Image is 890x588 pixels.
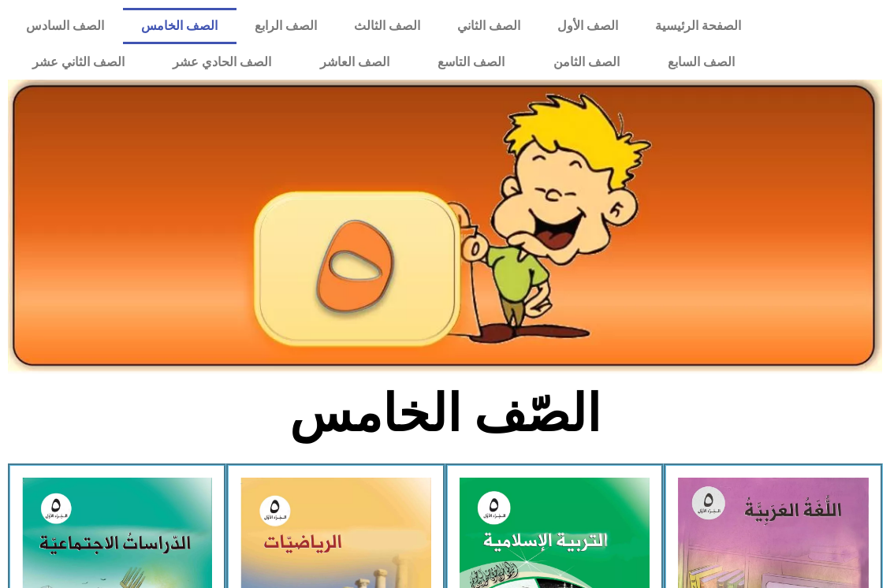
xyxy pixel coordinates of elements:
a: الصف العاشر [296,44,414,80]
a: الصف الحادي عشر [149,44,296,80]
a: الصف الثاني [439,8,539,44]
h2: الصّف الخامس [184,383,706,445]
a: الصف الخامس [123,8,236,44]
a: الصف السادس [8,8,123,44]
a: الصف الأول [538,8,636,44]
a: الصف التاسع [414,44,530,80]
a: الصف السابع [644,44,760,80]
a: الصف الثامن [529,44,644,80]
a: الصفحة الرئيسية [636,8,759,44]
a: الصف الثالث [336,8,439,44]
a: الصف الرابع [236,8,336,44]
a: الصف الثاني عشر [8,44,149,80]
